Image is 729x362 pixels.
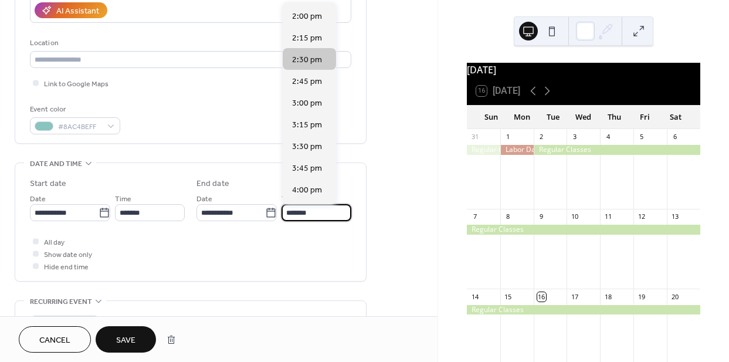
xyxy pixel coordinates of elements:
div: 10 [570,212,579,221]
div: Sat [660,106,691,129]
div: Labor Day - No Classes [500,145,534,155]
span: 2:30 pm [292,54,322,66]
div: 20 [670,292,679,301]
span: 3:45 pm [292,163,322,175]
div: 11 [603,212,612,221]
span: All day [44,236,65,249]
span: 3:15 pm [292,119,322,131]
div: 12 [637,212,646,221]
div: AI Assistant [56,5,99,18]
button: Save [96,326,156,353]
div: Regular Classes [534,145,700,155]
div: Event color [30,103,118,116]
span: Time [115,193,131,205]
span: 3:00 pm [292,97,322,110]
div: 5 [637,133,646,141]
span: Time [282,193,298,205]
span: #8AC4BEFF [58,121,101,133]
div: 6 [670,133,679,141]
div: 8 [504,212,513,221]
div: Sun [476,106,507,129]
div: Tue [537,106,568,129]
div: 9 [537,212,546,221]
div: Regular Classes [467,305,700,315]
span: Cancel [39,334,70,347]
span: 2:15 pm [292,32,322,45]
div: Regular Classes [467,145,500,155]
span: 2:00 pm [292,11,322,23]
div: 1 [504,133,513,141]
div: 18 [603,292,612,301]
div: [DATE] [467,63,700,77]
button: AI Assistant [35,2,107,18]
div: End date [196,178,229,190]
span: Link to Google Maps [44,78,108,90]
div: 15 [504,292,513,301]
div: 13 [670,212,679,221]
span: Date and time [30,158,82,170]
span: 3:30 pm [292,141,322,153]
div: Start date [30,178,66,190]
div: Thu [599,106,629,129]
span: Show date only [44,249,92,261]
span: Save [116,334,135,347]
div: 7 [470,212,479,221]
div: 16 [537,292,546,301]
div: Mon [507,106,537,129]
span: 2:45 pm [292,76,322,88]
div: 3 [570,133,579,141]
div: Location [30,37,349,49]
div: 2 [537,133,546,141]
button: Cancel [19,326,91,353]
div: 19 [637,292,646,301]
span: Date [30,193,46,205]
span: Hide end time [44,261,89,273]
div: Fri [629,106,660,129]
div: 31 [470,133,479,141]
div: Wed [568,106,599,129]
div: 14 [470,292,479,301]
div: Regular Classes [467,225,700,235]
span: 4:00 pm [292,184,322,197]
span: Recurring event [30,296,92,308]
div: 17 [570,292,579,301]
span: Date [196,193,212,205]
div: 4 [603,133,612,141]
